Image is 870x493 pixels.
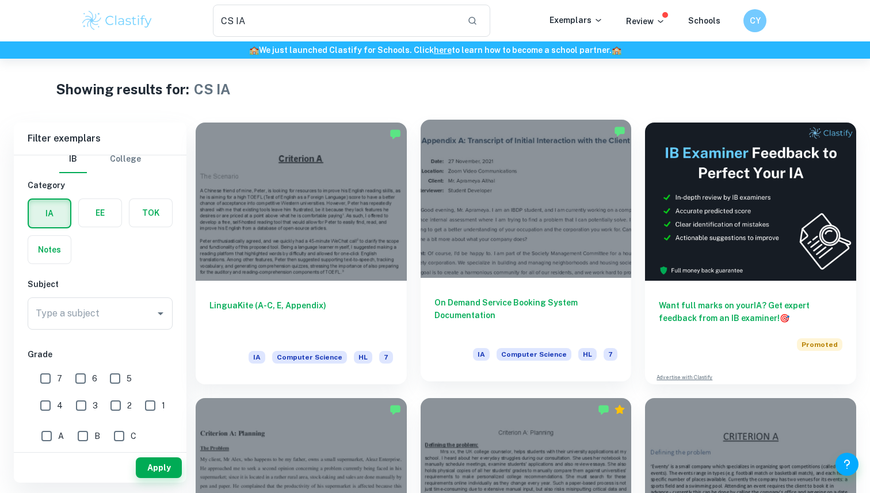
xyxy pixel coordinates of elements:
[688,16,720,25] a: Schools
[390,404,401,415] img: Marked
[390,128,401,140] img: Marked
[626,15,665,28] p: Review
[56,79,189,100] h1: Showing results for:
[598,404,609,415] img: Marked
[2,44,868,56] h6: We just launched Clastify for Schools. Click to learn how to become a school partner.
[127,372,132,385] span: 5
[59,146,141,173] div: Filter type choice
[434,296,618,334] h6: On Demand Service Booking System Documentation
[797,338,842,351] span: Promoted
[131,430,136,442] span: C
[92,372,97,385] span: 6
[213,5,458,37] input: Search for any exemplars...
[249,45,259,55] span: 🏫
[94,430,100,442] span: B
[614,125,625,137] img: Marked
[434,45,452,55] a: here
[497,348,571,361] span: Computer Science
[136,457,182,478] button: Apply
[58,430,64,442] span: A
[57,399,63,412] span: 4
[79,199,121,227] button: EE
[28,348,173,361] h6: Grade
[354,351,372,364] span: HL
[743,9,766,32] button: CY
[749,14,762,27] h6: CY
[835,453,858,476] button: Help and Feedback
[152,305,169,322] button: Open
[379,351,393,364] span: 7
[249,351,265,364] span: IA
[196,123,407,384] a: LinguaKite (A-C, E, Appendix)IAComputer ScienceHL7
[129,199,172,227] button: TOK
[14,123,186,155] h6: Filter exemplars
[29,200,70,227] button: IA
[421,123,632,384] a: On Demand Service Booking System DocumentationIAComputer ScienceHL7
[578,348,597,361] span: HL
[645,123,856,281] img: Thumbnail
[127,399,132,412] span: 2
[110,146,141,173] button: College
[659,299,842,324] h6: Want full marks on your IA ? Get expert feedback from an IB examiner!
[209,299,393,337] h6: LinguaKite (A-C, E, Appendix)
[614,404,625,415] div: Premium
[604,348,617,361] span: 7
[28,179,173,192] h6: Category
[272,351,347,364] span: Computer Science
[81,9,154,32] img: Clastify logo
[162,399,165,412] span: 1
[645,123,856,384] a: Want full marks on yourIA? Get expert feedback from an IB examiner!PromotedAdvertise with Clastify
[473,348,490,361] span: IA
[612,45,621,55] span: 🏫
[194,79,230,100] h1: CS IA
[657,373,712,381] a: Advertise with Clastify
[780,314,789,323] span: 🎯
[93,399,98,412] span: 3
[28,236,71,263] button: Notes
[57,372,62,385] span: 7
[59,146,87,173] button: IB
[28,278,173,291] h6: Subject
[550,14,603,26] p: Exemplars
